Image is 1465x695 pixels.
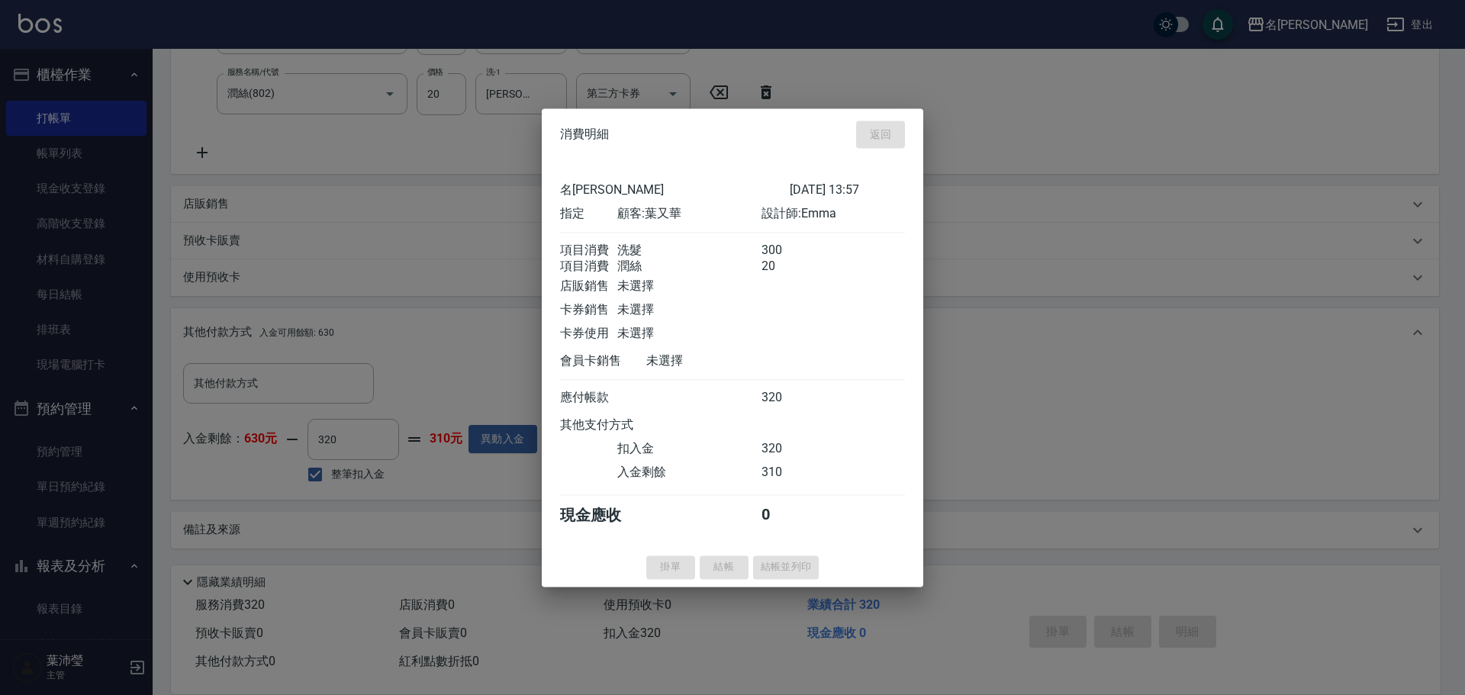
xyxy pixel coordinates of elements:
div: 300 [761,243,819,259]
div: 卡券銷售 [560,302,617,318]
div: 洗髮 [617,243,761,259]
div: 項目消費 [560,243,617,259]
div: 現金應收 [560,505,646,526]
div: 310 [761,465,819,481]
div: 未選擇 [646,353,790,369]
div: 顧客: 葉又華 [617,206,761,222]
div: 店販銷售 [560,278,617,294]
div: 其他支付方式 [560,417,675,433]
div: 應付帳款 [560,390,617,406]
div: 入金剩餘 [617,465,761,481]
div: 項目消費 [560,259,617,275]
div: 未選擇 [617,326,761,342]
div: 指定 [560,206,617,222]
div: 卡券使用 [560,326,617,342]
div: 名[PERSON_NAME] [560,182,790,198]
div: 設計師: Emma [761,206,905,222]
div: 未選擇 [617,278,761,294]
div: 320 [761,441,819,457]
div: [DATE] 13:57 [790,182,905,198]
div: 0 [761,505,819,526]
div: 20 [761,259,819,275]
span: 消費明細 [560,127,609,142]
div: 未選擇 [617,302,761,318]
div: 扣入金 [617,441,761,457]
div: 320 [761,390,819,406]
div: 會員卡銷售 [560,353,646,369]
div: 潤絲 [617,259,761,275]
